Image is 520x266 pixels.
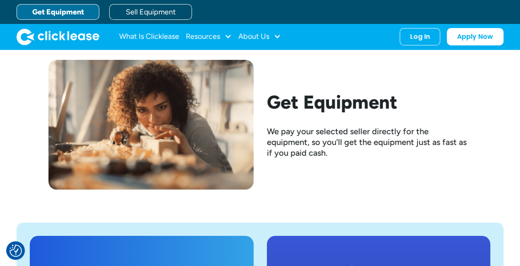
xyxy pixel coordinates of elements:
div: Log In [410,33,430,41]
a: Apply Now [447,28,503,45]
a: Get Equipment [17,4,99,20]
img: Woman examining a piece of wood she has been woodworking [48,60,254,190]
div: About Us [238,28,281,45]
img: Clicklease logo [17,28,99,45]
a: home [17,28,99,45]
div: Resources [186,28,232,45]
a: What Is Clicklease [119,28,179,45]
a: Sell Equipment [109,4,192,20]
button: Consent Preferences [10,245,22,257]
div: We pay your selected seller directly for the equipment, so you’ll get the equipment just as fast ... [267,126,472,158]
img: Revisit consent button [10,245,22,257]
h2: Get Equipment [267,91,472,113]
